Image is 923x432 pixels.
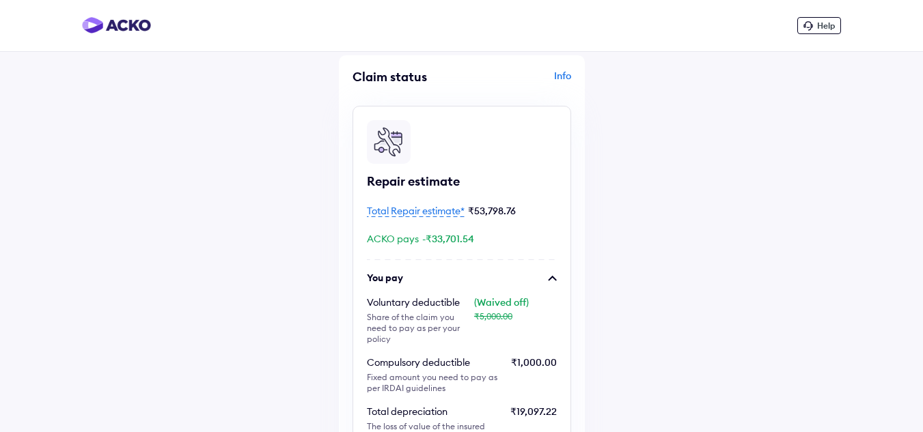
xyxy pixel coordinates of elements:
[353,69,458,85] div: Claim status
[817,20,835,31] span: Help
[468,205,516,217] span: ₹53,798.76
[367,405,500,418] div: Total depreciation
[367,271,403,285] div: You pay
[474,311,512,321] span: ₹5,000.00
[367,296,474,309] div: Voluntary deductible
[474,296,529,308] span: (Waived off)
[422,233,474,245] span: -₹33,701.54
[367,356,500,369] div: Compulsory deductible
[367,173,557,190] div: Repair estimate
[367,233,419,245] span: ACKO pays
[367,312,474,345] div: Share of the claim you need to pay as per your policy
[465,69,571,95] div: Info
[367,205,465,217] span: Total Repair estimate*
[82,17,151,33] img: horizontal-gradient.png
[511,356,557,394] div: ₹1,000.00
[367,372,500,394] div: Fixed amount you need to pay as per IRDAI guidelines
